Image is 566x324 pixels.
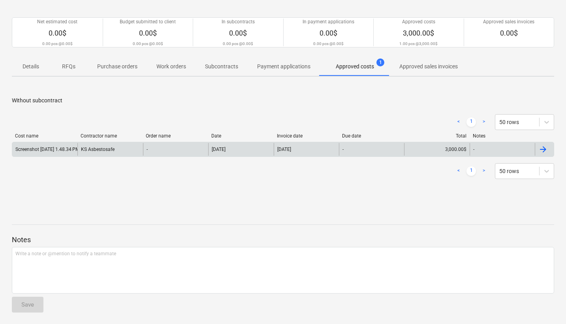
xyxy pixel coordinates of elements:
p: Approved sales invoices [399,62,458,71]
a: Previous page [454,117,463,127]
span: 1 [376,58,384,66]
span: 0.00$ [139,29,157,37]
div: KS Asbestosafe [77,143,143,156]
div: Due date [342,133,401,139]
div: Total [408,133,467,139]
div: Contractor name [81,133,140,139]
span: 0.00$ [500,29,518,37]
p: 0.00 pcs @ 0.00$ [42,41,73,46]
p: In payment applications [303,19,354,25]
div: [DATE] [212,147,226,152]
p: Payment applications [257,62,310,71]
div: [DATE] [277,147,291,152]
p: Approved costs [402,19,435,25]
p: 0.00 pcs @ 0.00$ [133,41,163,46]
p: Approved sales invoices [483,19,534,25]
a: Next page [479,166,489,176]
p: 0.00 pcs @ 0.00$ [313,41,344,46]
div: Order name [146,133,205,139]
a: Page 1 is your current page [466,117,476,127]
div: - [147,147,148,152]
p: Net estimated cost [37,19,77,25]
div: Cost name [15,133,74,139]
p: 1.00 pcs @ 3,000.00$ [399,41,438,46]
a: Previous page [454,166,463,176]
p: Work orders [156,62,186,71]
p: In subcontracts [222,19,255,25]
p: Without subcontract [12,96,554,105]
div: - [473,147,474,152]
p: Budget submitted to client [120,19,176,25]
div: - [342,147,344,152]
span: 0.00$ [229,29,247,37]
div: Invoice date [277,133,336,139]
span: 3,000.00$ [403,29,434,37]
div: 3,000.00$ [404,143,469,156]
a: Next page [479,117,489,127]
p: Approved costs [336,62,374,71]
p: 0.00 pcs @ 0.00$ [223,41,253,46]
p: RFQs [59,62,78,71]
div: Screenshot [DATE] 1.48.34 PM.png [15,147,89,152]
div: Notes [473,133,532,139]
span: 0.00$ [320,29,337,37]
p: Subcontracts [205,62,238,71]
a: Page 1 is your current page [466,166,476,176]
p: Notes [12,235,554,245]
div: Date [211,133,271,139]
p: Details [21,62,40,71]
span: 0.00$ [49,29,66,37]
p: Purchase orders [97,62,137,71]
